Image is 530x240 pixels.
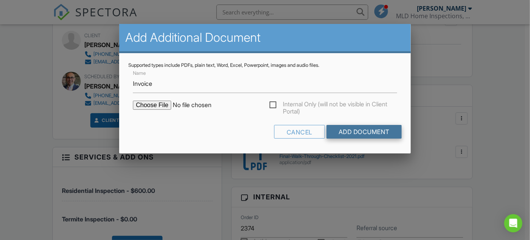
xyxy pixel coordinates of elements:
[128,62,402,68] div: Supported types include PDFs, plain text, Word, Excel, Powerpoint, images and audio files.
[270,101,397,110] label: Internal Only (will not be visible in Client Portal)
[133,70,146,77] label: Name
[504,214,522,232] div: Open Intercom Messenger
[274,125,325,139] div: Cancel
[125,30,405,45] h2: Add Additional Document
[327,125,402,139] input: Add Document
